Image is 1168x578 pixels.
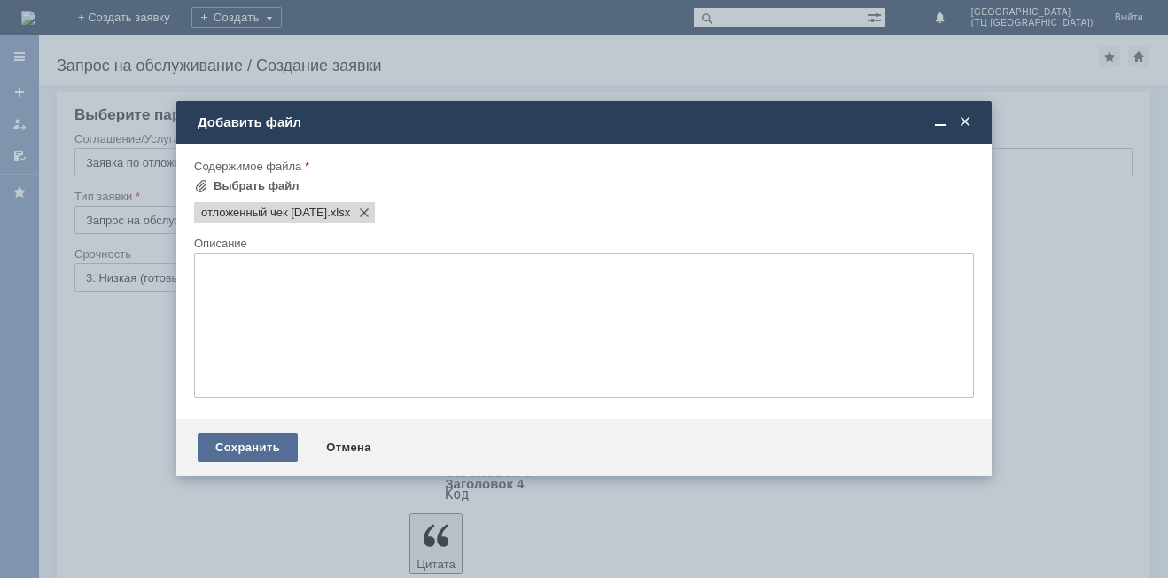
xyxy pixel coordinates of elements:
span: отложенный чек 26.09.2025.xlsx [201,206,327,220]
div: Выбрать файл [214,179,300,193]
div: Описание [194,238,970,249]
div: Добавить файл [198,114,974,130]
span: Свернуть (Ctrl + M) [931,114,949,130]
span: отложенный чек 26.09.2025.xlsx [327,206,350,220]
span: Закрыть [956,114,974,130]
div: Добрый вечер! В программе есть отложенный чек, просьба удалить. [GEOGRAPHIC_DATA]. [7,7,259,50]
div: Содержимое файла [194,160,970,172]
